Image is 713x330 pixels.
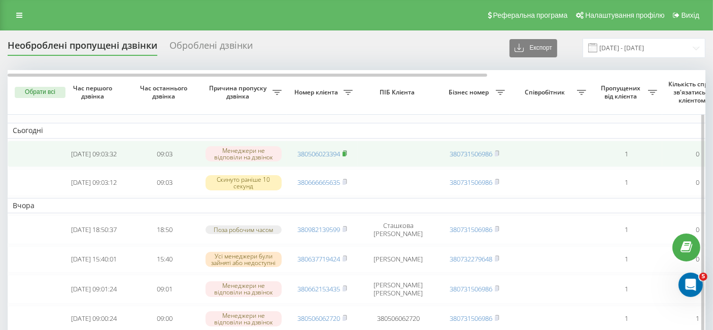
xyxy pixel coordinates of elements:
[591,169,662,196] td: 1
[493,11,568,19] span: Реферальна програма
[699,273,707,281] span: 5
[297,314,340,323] a: 380506062720
[138,84,192,100] span: Час останнього дзвінка
[206,225,282,234] div: Поза робочим часом
[58,141,129,168] td: [DATE] 09:03:32
[297,149,340,158] a: 380506023394
[450,149,492,158] a: 380731506986
[206,311,282,326] div: Менеджери не відповіли на дзвінок
[444,88,496,96] span: Бізнес номер
[297,284,340,293] a: 380662153435
[206,252,282,267] div: Усі менеджери були зайняті або недоступні
[596,84,648,100] span: Пропущених від клієнта
[591,215,662,244] td: 1
[129,246,200,273] td: 15:40
[366,88,430,96] span: ПІБ Клієнта
[358,246,439,273] td: [PERSON_NAME]
[297,225,340,234] a: 380982139599
[450,225,492,234] a: 380731506986
[206,175,282,190] div: Скинуто раніше 10 секунд
[678,273,703,297] iframe: Intercom live chat
[206,281,282,296] div: Менеджери не відповіли на дзвінок
[450,314,492,323] a: 380731506986
[206,84,273,100] span: Причина пропуску дзвінка
[58,215,129,244] td: [DATE] 18:50:37
[297,178,340,187] a: 380666665635
[58,275,129,303] td: [DATE] 09:01:24
[591,275,662,303] td: 1
[169,40,253,56] div: Оброблені дзвінки
[358,275,439,303] td: [PERSON_NAME] [PERSON_NAME]
[58,169,129,196] td: [DATE] 09:03:12
[129,169,200,196] td: 09:03
[206,146,282,161] div: Менеджери не відповіли на дзвінок
[66,84,121,100] span: Час першого дзвінка
[129,215,200,244] td: 18:50
[450,284,492,293] a: 380731506986
[591,246,662,273] td: 1
[515,88,577,96] span: Співробітник
[450,178,492,187] a: 380731506986
[129,141,200,168] td: 09:03
[292,88,344,96] span: Номер клієнта
[15,87,65,98] button: Обрати всі
[682,11,699,19] span: Вихід
[297,254,340,263] a: 380637719424
[358,215,439,244] td: Сташкова [PERSON_NAME]
[510,39,557,57] button: Експорт
[8,40,157,56] div: Необроблені пропущені дзвінки
[129,275,200,303] td: 09:01
[585,11,664,19] span: Налаштування профілю
[450,254,492,263] a: 380732279648
[591,141,662,168] td: 1
[58,246,129,273] td: [DATE] 15:40:01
